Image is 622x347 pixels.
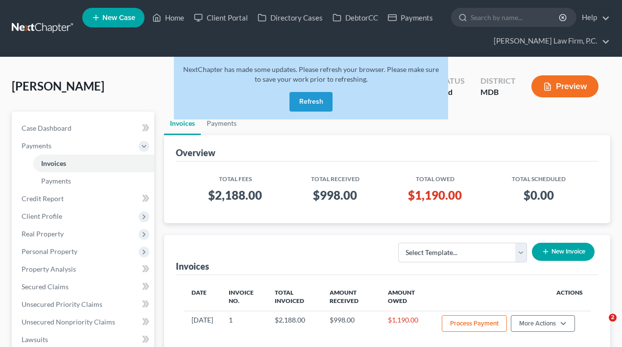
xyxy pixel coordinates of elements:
a: Client Portal [189,9,253,26]
span: [PERSON_NAME] [12,79,104,93]
span: Property Analysis [22,265,76,273]
h3: $998.00 [295,187,375,203]
a: Case Dashboard [14,119,154,137]
span: Lawsuits [22,335,48,344]
th: Total Invoiced [267,283,322,311]
div: Status [436,75,465,87]
a: Unsecured Nonpriority Claims [14,313,154,331]
td: $998.00 [322,311,380,338]
span: 2 [609,314,617,322]
a: DebtorCC [328,9,383,26]
span: Credit Report [22,194,64,203]
div: Overview [176,147,215,159]
input: Search by name... [471,8,560,26]
th: Amount Received [322,283,380,311]
span: Invoices [41,159,66,167]
th: Actions [434,283,591,311]
a: Secured Claims [14,278,154,296]
div: MDB [480,87,516,98]
span: Case Dashboard [22,124,72,132]
span: Secured Claims [22,282,69,291]
button: More Actions [511,315,575,332]
div: District [480,75,516,87]
span: NextChapter has made some updates. Please refresh your browser. Please make sure to save your wor... [183,65,439,83]
th: Total Fees [184,169,287,184]
span: Payments [22,141,51,150]
a: Unsecured Priority Claims [14,296,154,313]
span: Personal Property [22,247,77,255]
button: New Invoice [532,243,595,261]
button: Refresh [289,92,333,112]
h3: $1,190.00 [391,187,479,203]
th: Total Scheduled [487,169,591,184]
td: [DATE] [184,311,221,338]
a: Invoices [164,112,201,135]
td: 1 [221,311,267,338]
th: Total Owed [383,169,487,184]
h3: $2,188.00 [191,187,280,203]
a: Payments [383,9,438,26]
th: Amount Owed [380,283,434,311]
a: Home [147,9,189,26]
span: Client Profile [22,212,62,220]
th: Date [184,283,221,311]
div: Invoices [176,260,209,272]
td: $2,188.00 [267,311,322,338]
span: Payments [41,177,71,185]
span: Unsecured Priority Claims [22,300,102,308]
td: $1,190.00 [380,311,434,338]
h3: $0.00 [495,187,583,203]
a: [PERSON_NAME] Law Firm, P.C. [489,32,610,50]
button: Process Payment [442,315,507,332]
a: Directory Cases [253,9,328,26]
a: Payments [33,172,154,190]
div: Lead [436,87,465,98]
th: Invoice No. [221,283,267,311]
a: Invoices [33,155,154,172]
th: Total Received [287,169,383,184]
iframe: Intercom live chat [589,314,612,337]
span: Real Property [22,230,64,238]
button: Preview [531,75,598,97]
a: Help [577,9,610,26]
span: New Case [102,14,135,22]
a: Property Analysis [14,260,154,278]
span: Unsecured Nonpriority Claims [22,318,115,326]
a: Credit Report [14,190,154,208]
